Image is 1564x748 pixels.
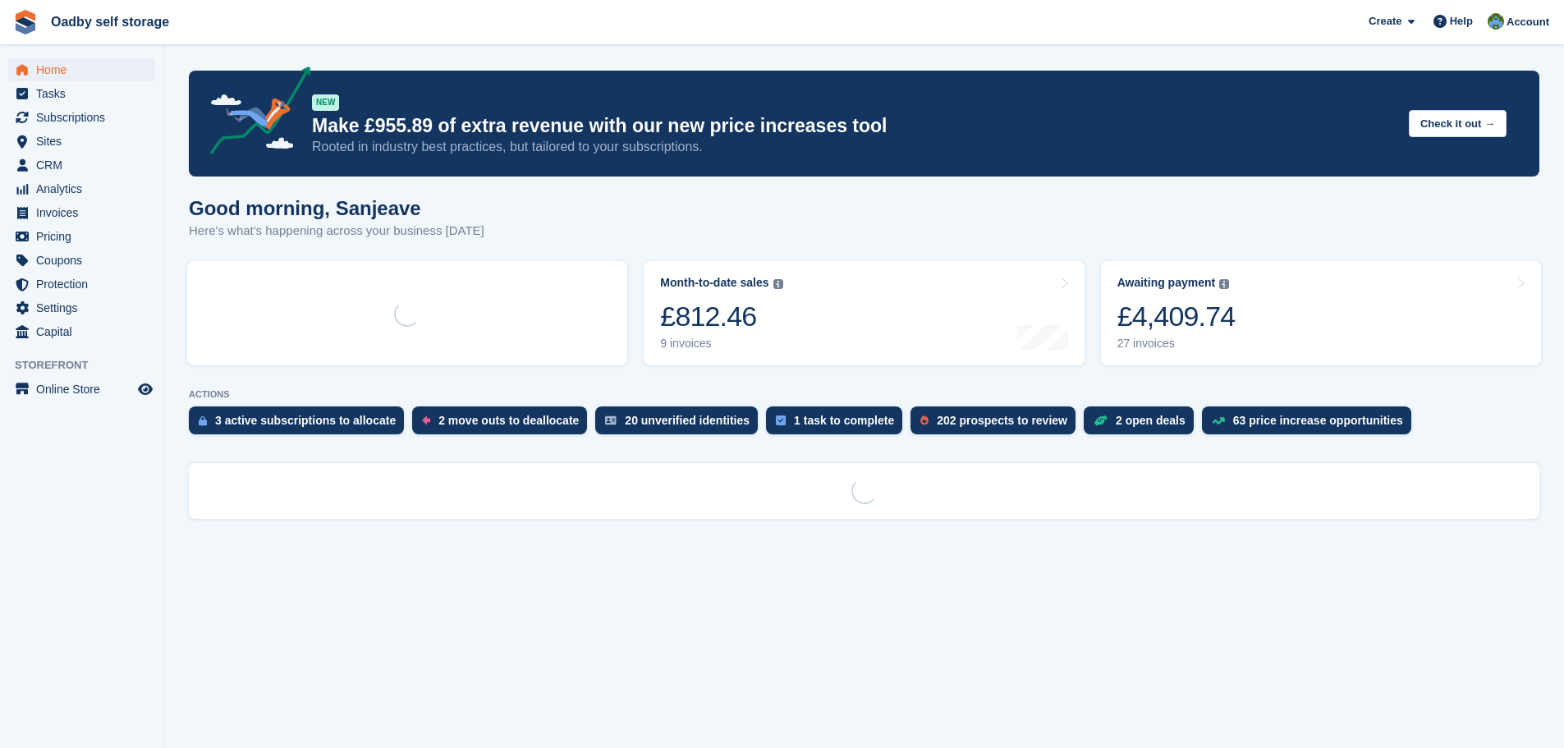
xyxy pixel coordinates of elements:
img: active_subscription_to_allocate_icon-d502201f5373d7db506a760aba3b589e785aa758c864c3986d89f69b8ff3... [199,415,207,426]
span: CRM [36,154,135,177]
a: Month-to-date sales £812.46 9 invoices [644,261,1084,365]
a: menu [8,201,155,224]
span: Online Store [36,378,135,401]
p: Here's what's happening across your business [DATE] [189,222,484,241]
a: menu [8,273,155,296]
div: £812.46 [660,300,782,333]
div: 20 unverified identities [625,414,750,427]
img: Sanjeave Nagra [1488,13,1504,30]
span: Coupons [36,249,135,272]
div: 63 price increase opportunities [1233,414,1403,427]
a: menu [8,58,155,81]
img: verify_identity-adf6edd0f0f0b5bbfe63781bf79b02c33cf7c696d77639b501bdc392416b5a36.svg [605,415,617,425]
span: Create [1369,13,1401,30]
p: ACTIONS [189,389,1539,400]
img: price-adjustments-announcement-icon-8257ccfd72463d97f412b2fc003d46551f7dbcb40ab6d574587a9cd5c0d94... [196,67,311,160]
span: Home [36,58,135,81]
span: Settings [36,296,135,319]
img: icon-info-grey-7440780725fd019a000dd9b08b2336e03edf1995a4989e88bcd33f0948082b44.svg [773,279,783,289]
a: menu [8,177,155,200]
a: menu [8,82,155,105]
a: 202 prospects to review [910,406,1084,443]
span: Tasks [36,82,135,105]
div: 3 active subscriptions to allocate [215,414,396,427]
span: Sites [36,130,135,153]
img: icon-info-grey-7440780725fd019a000dd9b08b2336e03edf1995a4989e88bcd33f0948082b44.svg [1219,279,1229,289]
div: 2 open deals [1116,414,1186,427]
img: deal-1b604bf984904fb50ccaf53a9ad4b4a5d6e5aea283cecdc64d6e3604feb123c2.svg [1094,415,1108,426]
div: NEW [312,94,339,111]
h1: Good morning, Sanjeave [189,197,484,219]
a: menu [8,225,155,248]
div: 2 move outs to deallocate [438,414,579,427]
img: task-75834270c22a3079a89374b754ae025e5fb1db73e45f91037f5363f120a921f8.svg [776,415,786,425]
p: Rooted in industry best practices, but tailored to your subscriptions. [312,138,1396,156]
a: menu [8,320,155,343]
img: stora-icon-8386f47178a22dfd0bd8f6a31ec36ba5ce8667c1dd55bd0f319d3a0aa187defe.svg [13,10,38,34]
span: Subscriptions [36,106,135,129]
div: Month-to-date sales [660,276,768,290]
span: Analytics [36,177,135,200]
div: 202 prospects to review [937,414,1067,427]
a: Oadby self storage [44,8,176,35]
span: Invoices [36,201,135,224]
span: Pricing [36,225,135,248]
a: menu [8,106,155,129]
img: prospect-51fa495bee0391a8d652442698ab0144808aea92771e9ea1ae160a38d050c398.svg [920,415,929,425]
a: menu [8,296,155,319]
img: move_outs_to_deallocate_icon-f764333ba52eb49d3ac5e1228854f67142a1ed5810a6f6cc68b1a99e826820c5.svg [422,415,430,425]
a: Awaiting payment £4,409.74 27 invoices [1101,261,1541,365]
a: menu [8,249,155,272]
a: 3 active subscriptions to allocate [189,406,412,443]
a: 63 price increase opportunities [1202,406,1420,443]
a: Preview store [135,379,155,399]
a: 20 unverified identities [595,406,766,443]
a: 2 move outs to deallocate [412,406,595,443]
p: Make £955.89 of extra revenue with our new price increases tool [312,114,1396,138]
a: 1 task to complete [766,406,910,443]
img: price_increase_opportunities-93ffe204e8149a01c8c9dc8f82e8f89637d9d84a8eef4429ea346261dce0b2c0.svg [1212,417,1225,424]
div: 9 invoices [660,337,782,351]
span: Help [1450,13,1473,30]
a: 2 open deals [1084,406,1202,443]
span: Storefront [15,357,163,374]
div: £4,409.74 [1117,300,1236,333]
button: Check it out → [1409,110,1507,137]
div: 1 task to complete [794,414,894,427]
span: Capital [36,320,135,343]
div: Awaiting payment [1117,276,1216,290]
div: 27 invoices [1117,337,1236,351]
span: Account [1507,14,1549,30]
a: menu [8,154,155,177]
span: Protection [36,273,135,296]
a: menu [8,378,155,401]
a: menu [8,130,155,153]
